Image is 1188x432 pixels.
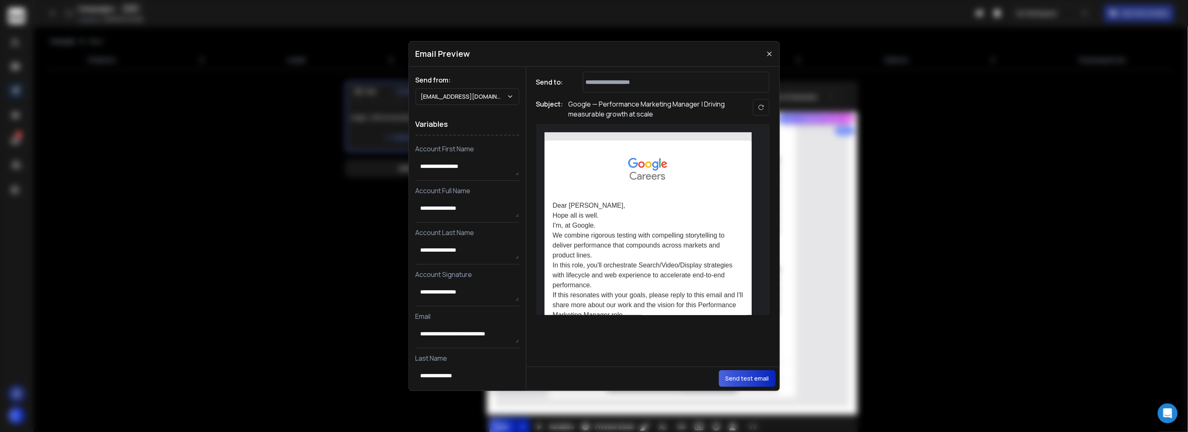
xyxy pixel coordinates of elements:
[416,113,519,136] h1: Variables
[536,77,569,87] h1: Send to:
[416,353,519,363] p: Last Name
[569,99,734,119] p: Google — Performance Marketing Manager | Driving measurable growth at scale
[416,144,519,154] p: Account First Name
[553,211,743,221] div: Hope all is well.
[553,201,743,211] div: Dear [PERSON_NAME],
[1158,403,1178,423] div: Open Intercom Messenger
[553,221,743,231] div: I'm, at Google.
[536,99,564,119] h1: Subject:
[553,260,743,290] div: In this role, you'll orchestrate Search/Video/Display strategies with lifecycle and web experienc...
[719,370,776,387] button: Send test email
[416,75,519,85] h1: Send from:
[416,228,519,238] p: Account Last Name
[421,92,507,101] p: [EMAIL_ADDRESS][DOMAIN_NAME]
[416,48,470,60] h1: Email Preview
[553,290,743,320] div: If this resonates with your goals, please reply to this email and I'll share more about our work ...
[416,186,519,196] p: Account Full Name
[610,151,686,190] img: Google Careers Logo
[553,231,743,260] div: We combine rigorous testing with compelling storytelling to deliver performance that compounds ac...
[416,269,519,279] p: Account Signature
[416,311,519,321] p: Email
